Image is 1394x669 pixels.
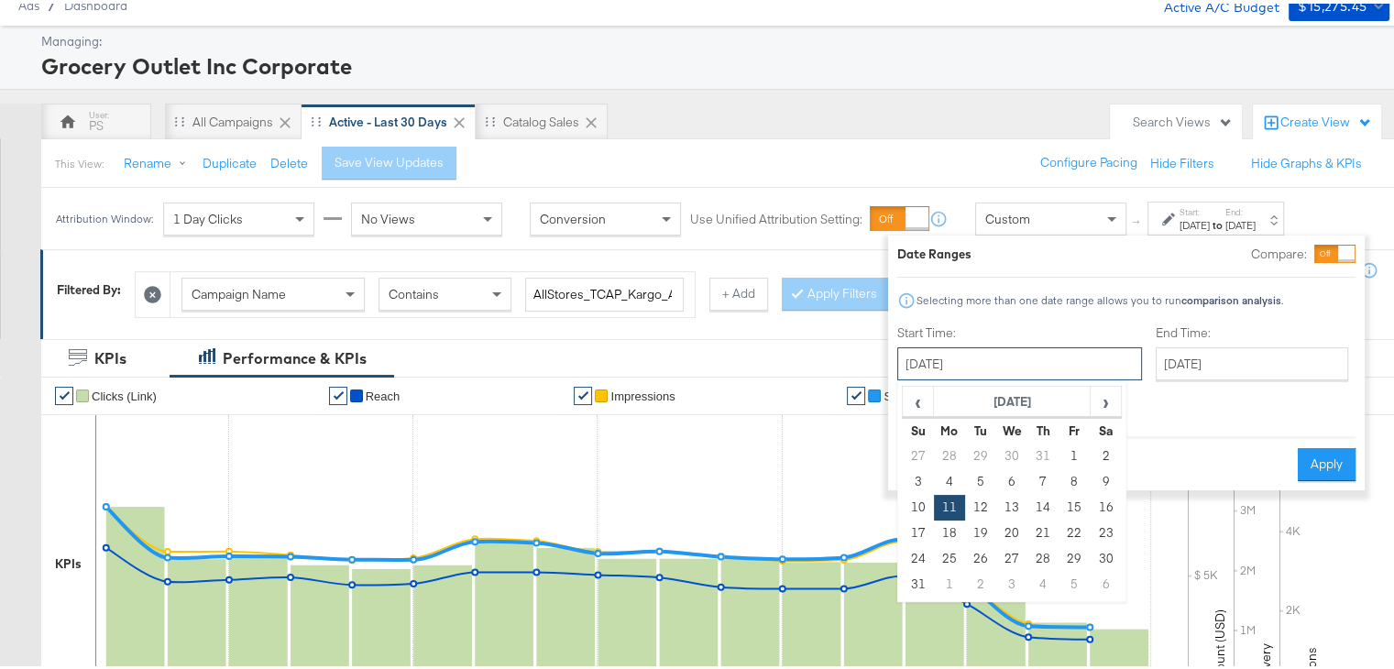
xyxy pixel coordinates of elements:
[1027,543,1059,568] td: 28
[1059,517,1090,543] td: 22
[270,151,308,169] button: Delete
[192,110,273,127] div: All Campaigns
[934,466,965,491] td: 4
[1092,384,1120,411] span: ›
[1210,214,1225,228] strong: to
[1059,543,1090,568] td: 29
[1156,321,1356,338] label: End Time:
[329,110,447,127] div: Active - Last 30 Days
[965,466,996,491] td: 5
[996,543,1027,568] td: 27
[1225,203,1256,214] label: End:
[111,144,206,177] button: Rename
[1090,517,1121,543] td: 23
[329,383,347,401] a: ✔
[996,491,1027,517] td: 13
[934,440,965,466] td: 28
[361,207,415,224] span: No Views
[1225,214,1256,229] div: [DATE]
[311,113,321,123] div: Drag to reorder tab
[1027,466,1059,491] td: 7
[884,386,918,400] span: Spend
[897,242,971,259] div: Date Ranges
[525,274,684,308] input: Enter a search term
[1133,110,1233,127] div: Search Views
[1090,440,1121,466] td: 2
[996,466,1027,491] td: 6
[57,278,121,295] div: Filtered By:
[934,383,1091,414] th: [DATE]
[934,568,965,594] td: 1
[996,568,1027,594] td: 3
[965,517,996,543] td: 19
[903,568,934,594] td: 31
[574,383,592,401] a: ✔
[903,543,934,568] td: 24
[847,383,865,401] a: ✔
[934,543,965,568] td: 25
[55,383,73,401] a: ✔
[1251,242,1307,259] label: Compare:
[1027,568,1059,594] td: 4
[1090,414,1121,440] th: Sa
[965,440,996,466] td: 29
[996,517,1027,543] td: 20
[903,440,934,466] td: 27
[903,414,934,440] th: Su
[94,345,126,366] div: KPIs
[1180,214,1210,229] div: [DATE]
[366,386,401,400] span: Reach
[1059,466,1090,491] td: 8
[904,384,932,411] span: ‹
[903,517,934,543] td: 17
[1128,215,1146,222] span: ↑
[1090,543,1121,568] td: 30
[965,568,996,594] td: 2
[223,345,367,366] div: Performance & KPIs
[389,282,439,299] span: Contains
[192,282,286,299] span: Campaign Name
[934,517,965,543] td: 18
[690,207,862,225] label: Use Unified Attribution Setting:
[965,543,996,568] td: 26
[1090,568,1121,594] td: 6
[996,440,1027,466] td: 30
[1027,491,1059,517] td: 14
[1027,143,1150,176] button: Configure Pacing
[916,291,1284,303] div: Selecting more than one date range allows you to run .
[174,113,184,123] div: Drag to reorder tab
[55,153,104,168] div: This View:
[985,207,1030,224] span: Custom
[1027,440,1059,466] td: 31
[41,29,1385,47] div: Managing:
[934,491,965,517] td: 11
[55,209,154,222] div: Attribution Window:
[1181,290,1281,303] strong: comparison analysis
[1059,491,1090,517] td: 15
[1090,491,1121,517] td: 16
[1298,444,1356,477] button: Apply
[996,414,1027,440] th: We
[485,113,495,123] div: Drag to reorder tab
[610,386,675,400] span: Impressions
[203,151,257,169] button: Duplicate
[903,466,934,491] td: 3
[1027,414,1059,440] th: Th
[173,207,243,224] span: 1 Day Clicks
[1059,568,1090,594] td: 5
[92,386,157,400] span: Clicks (Link)
[89,114,104,131] div: PS
[1059,414,1090,440] th: Fr
[1251,151,1362,169] button: Hide Graphs & KPIs
[1180,203,1210,214] label: Start:
[1059,440,1090,466] td: 1
[965,491,996,517] td: 12
[55,552,82,569] div: KPIs
[903,491,934,517] td: 10
[503,110,579,127] div: Catalog Sales
[897,321,1142,338] label: Start Time:
[1090,466,1121,491] td: 9
[540,207,606,224] span: Conversion
[1280,110,1372,128] div: Create View
[965,414,996,440] th: Tu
